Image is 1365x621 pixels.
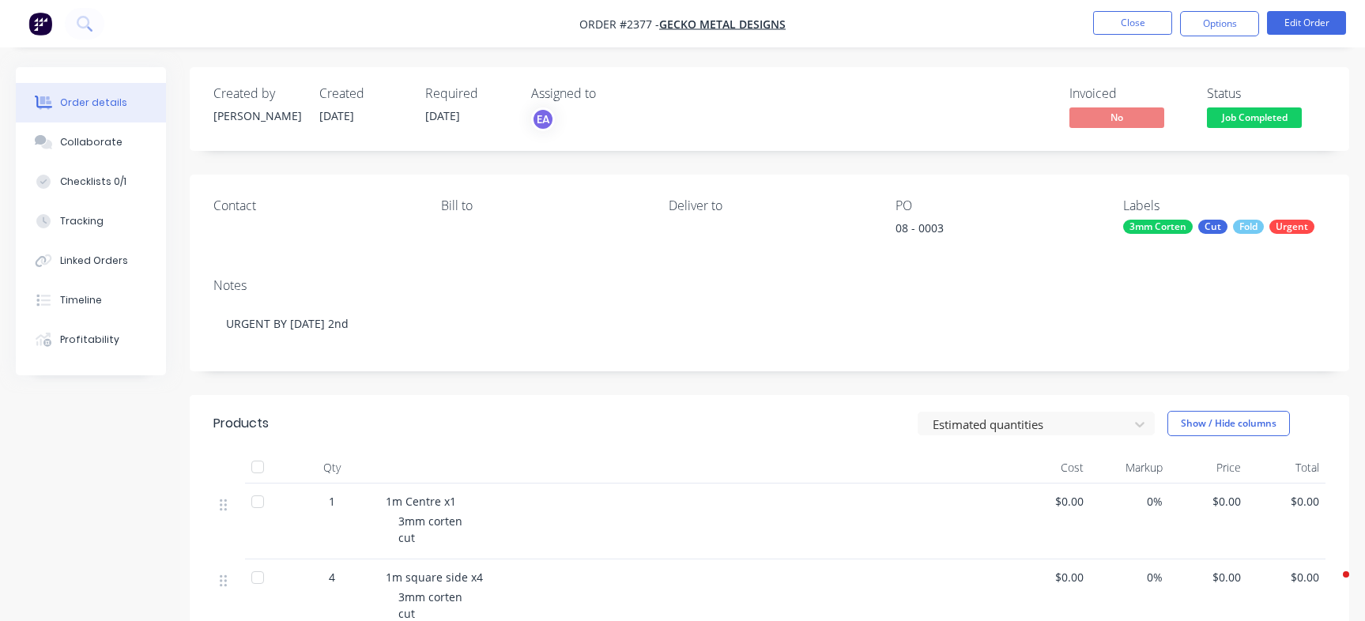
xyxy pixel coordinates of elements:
[1180,11,1259,36] button: Options
[1247,452,1325,484] div: Total
[669,198,871,213] div: Deliver to
[1123,220,1193,234] div: 3mm Corten
[441,198,643,213] div: Bill to
[16,201,166,241] button: Tracking
[1093,11,1172,35] button: Close
[213,198,416,213] div: Contact
[1096,493,1162,510] span: 0%
[16,280,166,320] button: Timeline
[1018,569,1084,585] span: $0.00
[16,241,166,280] button: Linked Orders
[16,162,166,201] button: Checklists 0/1
[1123,198,1325,213] div: Labels
[1311,567,1349,605] iframe: Intercom live chat
[213,278,1325,293] div: Notes
[16,320,166,359] button: Profitability
[1269,220,1314,234] div: Urgent
[319,86,406,101] div: Created
[896,220,1093,242] div: 08 - 0003
[1069,86,1188,101] div: Invoiced
[1207,107,1302,127] span: Job Completed
[1198,220,1227,234] div: Cut
[1175,493,1241,510] span: $0.00
[425,108,460,123] span: [DATE]
[16,83,166,122] button: Order details
[1207,86,1325,101] div: Status
[60,293,102,307] div: Timeline
[28,12,52,36] img: Factory
[16,122,166,162] button: Collaborate
[1175,569,1241,585] span: $0.00
[425,86,512,101] div: Required
[1018,493,1084,510] span: $0.00
[60,135,123,149] div: Collaborate
[1233,220,1264,234] div: Fold
[579,17,659,32] span: Order #2377 -
[329,569,335,585] span: 4
[213,299,1325,348] div: URGENT BY [DATE] 2nd
[60,96,127,110] div: Order details
[1254,493,1319,510] span: $0.00
[213,414,269,433] div: Products
[1069,107,1164,127] span: No
[60,175,126,189] div: Checklists 0/1
[398,514,462,545] span: 3mm corten cut
[60,254,128,268] div: Linked Orders
[531,86,689,101] div: Assigned to
[60,333,119,347] div: Profitability
[1012,452,1090,484] div: Cost
[1167,411,1290,436] button: Show / Hide columns
[386,570,483,585] span: 1m square side x4
[531,107,555,131] button: EA
[659,17,786,32] a: Gecko Metal Designs
[1090,452,1168,484] div: Markup
[1207,107,1302,131] button: Job Completed
[1254,569,1319,585] span: $0.00
[1267,11,1346,35] button: Edit Order
[1096,569,1162,585] span: 0%
[60,214,104,228] div: Tracking
[386,494,456,509] span: 1m Centre x1
[329,493,335,510] span: 1
[213,107,300,124] div: [PERSON_NAME]
[896,198,1098,213] div: PO
[1169,452,1247,484] div: Price
[319,108,354,123] span: [DATE]
[285,452,379,484] div: Qty
[213,86,300,101] div: Created by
